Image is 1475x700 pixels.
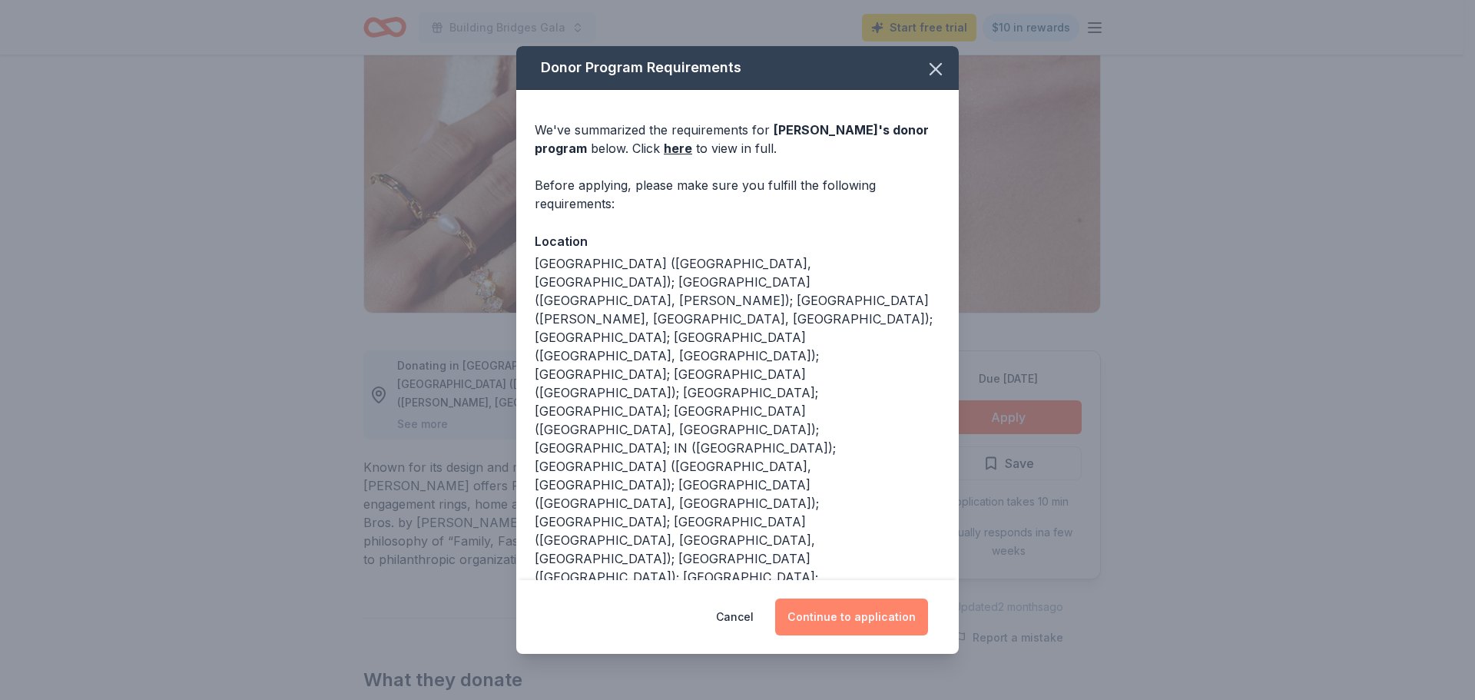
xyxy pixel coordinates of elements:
div: Donor Program Requirements [516,46,959,90]
button: Cancel [716,599,754,635]
div: Before applying, please make sure you fulfill the following requirements: [535,176,940,213]
div: We've summarized the requirements for below. Click to view in full. [535,121,940,158]
button: Continue to application [775,599,928,635]
a: here [664,139,692,158]
div: Location [535,231,940,251]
